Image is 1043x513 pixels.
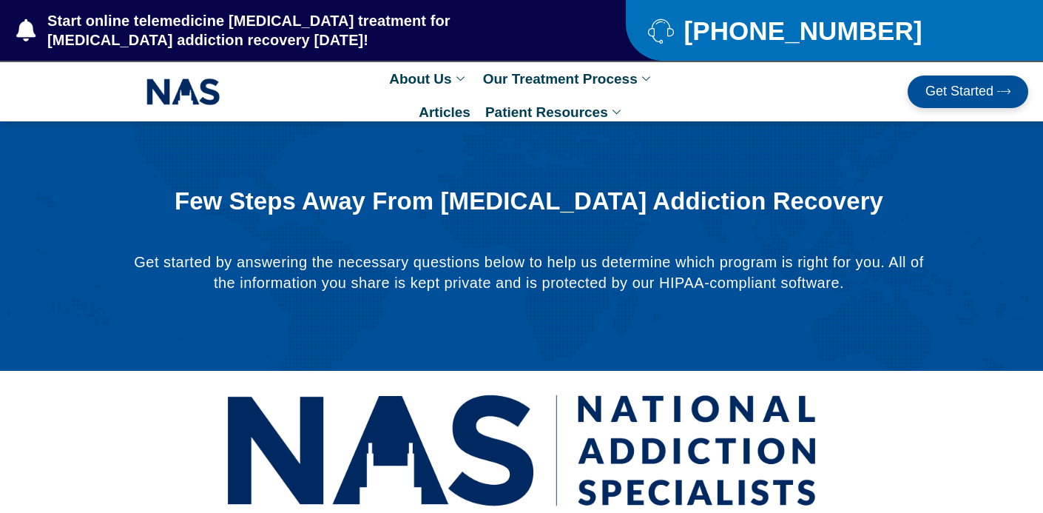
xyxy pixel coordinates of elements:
[908,76,1028,108] a: Get Started
[126,252,933,293] p: Get started by answering the necessary questions below to help us determine which program is righ...
[476,62,661,95] a: Our Treatment Process
[382,62,475,95] a: About Us
[925,84,993,99] span: Get Started
[44,11,567,50] span: Start online telemedicine [MEDICAL_DATA] treatment for [MEDICAL_DATA] addiction recovery [DATE]!
[163,188,896,215] h1: Few Steps Away From [MEDICAL_DATA] Addiction Recovery
[648,18,1005,44] a: [PHONE_NUMBER]
[411,95,478,129] a: Articles
[16,11,567,50] a: Start online telemedicine [MEDICAL_DATA] treatment for [MEDICAL_DATA] addiction recovery [DATE]!
[146,75,220,109] img: NAS_email_signature-removebg-preview.png
[680,21,922,40] span: [PHONE_NUMBER]
[478,95,632,129] a: Patient Resources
